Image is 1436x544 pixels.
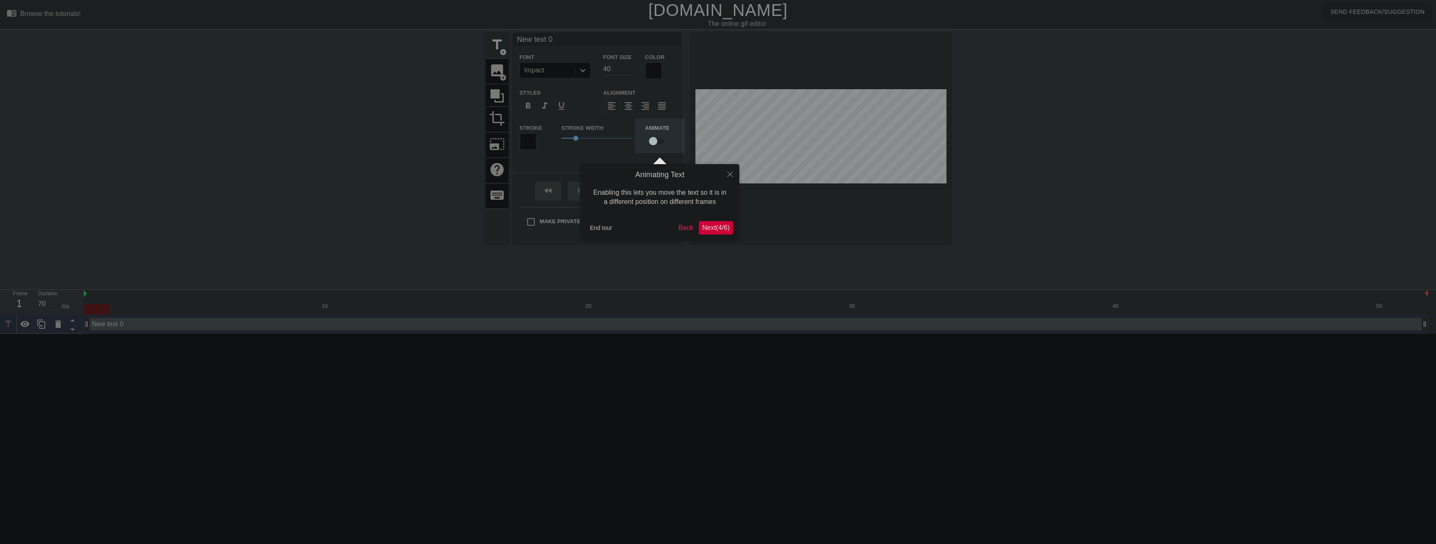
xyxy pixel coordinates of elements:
span: Next ( 4 / 6 ) [702,224,730,231]
button: Close [721,164,739,183]
button: Back [675,221,697,235]
button: End tour [587,222,615,234]
div: Enabling this lets you move the text so it is in a different position on different frames [587,180,733,215]
h4: Animating Text [587,170,733,180]
button: Next [699,221,733,235]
